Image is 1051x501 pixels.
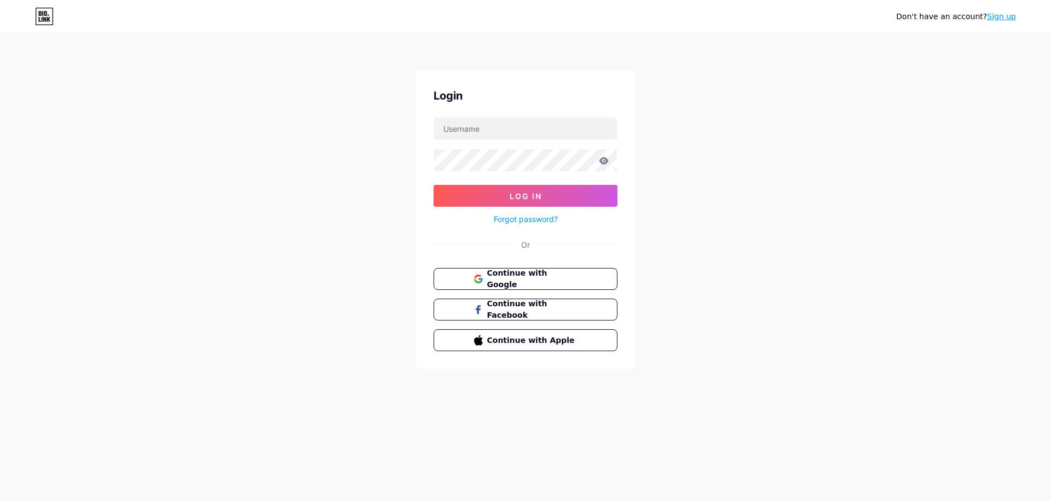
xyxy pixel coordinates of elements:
[434,268,617,290] button: Continue with Google
[494,213,558,225] a: Forgot password?
[987,12,1016,21] a: Sign up
[487,335,578,346] span: Continue with Apple
[521,239,530,250] div: Or
[434,88,617,104] div: Login
[434,299,617,321] button: Continue with Facebook
[510,191,542,201] span: Log In
[896,11,1016,22] div: Don't have an account?
[487,267,578,290] span: Continue with Google
[434,118,617,139] input: Username
[434,185,617,207] button: Log In
[434,329,617,351] button: Continue with Apple
[487,298,578,321] span: Continue with Facebook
